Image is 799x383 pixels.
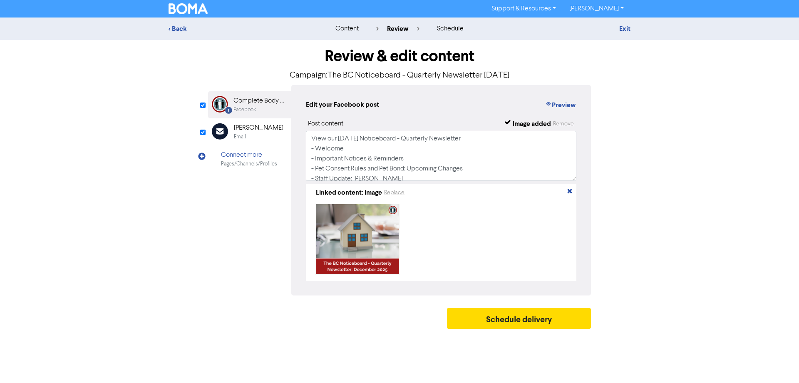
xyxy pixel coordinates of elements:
[485,2,563,15] a: Support & Resources
[306,131,576,181] textarea: View our [DATE] Noticeboard - Quarterly Newsletter - Welcome - Important Notices & Reminders - Pe...
[208,47,591,66] h1: Review & edit content
[169,3,208,14] img: BOMA Logo
[233,96,287,106] div: Complete Body Corp Solutions
[306,100,379,110] div: Edit your Facebook post
[221,150,277,160] div: Connect more
[208,118,291,145] div: [PERSON_NAME]Email
[208,91,291,118] div: Facebook Complete Body Corp SolutionsFacebook
[545,100,576,110] button: Preview
[221,160,277,168] div: Pages/Channels/Profiles
[513,119,551,129] div: Image added
[233,106,256,114] div: Facebook
[208,145,291,173] div: Connect morePages/Channels/Profiles
[563,2,630,15] a: [PERSON_NAME]
[308,119,343,129] div: Post content
[169,24,314,34] div: < Back
[437,24,464,34] div: schedule
[208,69,591,82] p: Campaign: The BC Noticeboard - Quarterly Newsletter [DATE]
[234,133,246,141] div: Email
[376,24,419,34] div: review
[335,24,359,34] div: content
[212,96,228,113] img: Facebook
[316,188,382,198] div: Linked content: Image
[447,308,591,329] button: Schedule delivery
[384,188,405,198] button: Replace
[234,123,283,133] div: [PERSON_NAME]
[619,25,630,33] a: Exit
[316,204,399,274] img: image_1756075380201.png
[757,343,799,383] iframe: Chat Widget
[553,119,574,129] button: Remove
